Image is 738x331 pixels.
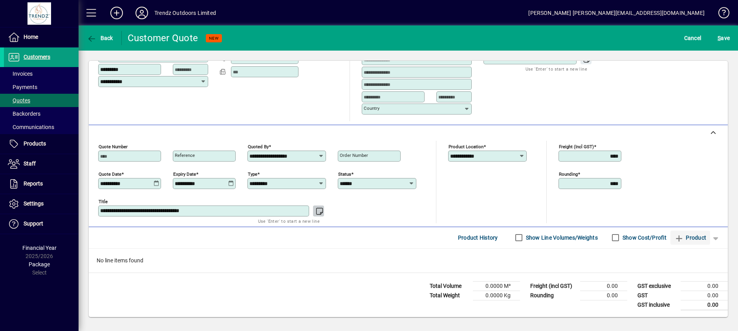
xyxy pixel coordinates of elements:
label: Show Cost/Profit [621,234,667,242]
a: Products [4,134,79,154]
span: Product History [458,231,498,244]
button: Cancel [682,31,703,45]
mat-hint: Use 'Enter' to start a new line [258,216,320,226]
span: Financial Year [22,245,57,251]
mat-label: Quote number [99,144,128,149]
a: Communications [4,120,79,134]
a: Staff [4,154,79,174]
span: Back [87,35,113,41]
span: Quotes [8,97,30,104]
span: Support [24,220,43,227]
td: 0.00 [681,300,728,310]
span: Customers [24,54,50,60]
a: Home [4,27,79,47]
mat-label: Type [248,171,257,176]
span: Payments [8,84,37,90]
td: 0.00 [681,281,728,291]
td: GST [634,291,681,300]
div: No line items found [89,249,728,273]
span: Cancel [684,32,701,44]
a: Quotes [4,94,79,107]
mat-label: Product location [449,144,483,149]
td: 0.00 [580,291,627,300]
td: GST exclusive [634,281,681,291]
span: Product [674,231,706,244]
mat-label: Order number [340,153,368,158]
span: Products [24,140,46,147]
app-page-header-button: Back [79,31,122,45]
mat-label: Expiry date [173,171,196,176]
label: Show Line Volumes/Weights [524,234,598,242]
mat-label: Country [364,105,379,111]
mat-label: Rounding [559,171,578,176]
div: Customer Quote [128,32,198,44]
span: Settings [24,200,44,207]
mat-label: Freight (incl GST) [559,144,594,149]
td: 0.00 [580,281,627,291]
span: Backorders [8,111,40,117]
a: Settings [4,194,79,214]
span: Home [24,34,38,40]
button: Product [670,231,710,245]
mat-hint: Use 'Enter' to start a new line [526,64,587,73]
mat-label: Quoted by [248,144,269,149]
td: 0.00 [681,291,728,300]
span: Reports [24,180,43,187]
td: Freight (incl GST) [526,281,580,291]
span: S [718,35,721,41]
a: Payments [4,80,79,94]
div: Trendz Outdoors Limited [154,7,216,19]
a: Knowledge Base [712,2,728,27]
td: 0.0000 M³ [473,281,520,291]
mat-label: Title [99,198,108,204]
div: [PERSON_NAME] [PERSON_NAME][EMAIL_ADDRESS][DOMAIN_NAME] [528,7,705,19]
td: 0.0000 Kg [473,291,520,300]
a: Support [4,214,79,234]
span: Invoices [8,71,33,77]
mat-label: Reference [175,153,195,158]
a: Invoices [4,67,79,80]
mat-label: Status [338,171,351,176]
button: Add [104,6,129,20]
span: NEW [209,36,219,41]
span: ave [718,32,730,44]
button: Back [85,31,115,45]
td: Rounding [526,291,580,300]
td: Total Weight [426,291,473,300]
button: Save [716,31,732,45]
span: Package [29,261,50,267]
td: Total Volume [426,281,473,291]
a: Reports [4,174,79,194]
button: Profile [129,6,154,20]
mat-label: Quote date [99,171,121,176]
span: Communications [8,124,54,130]
td: GST inclusive [634,300,681,310]
a: Backorders [4,107,79,120]
span: Staff [24,160,36,167]
button: Product History [455,231,501,245]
